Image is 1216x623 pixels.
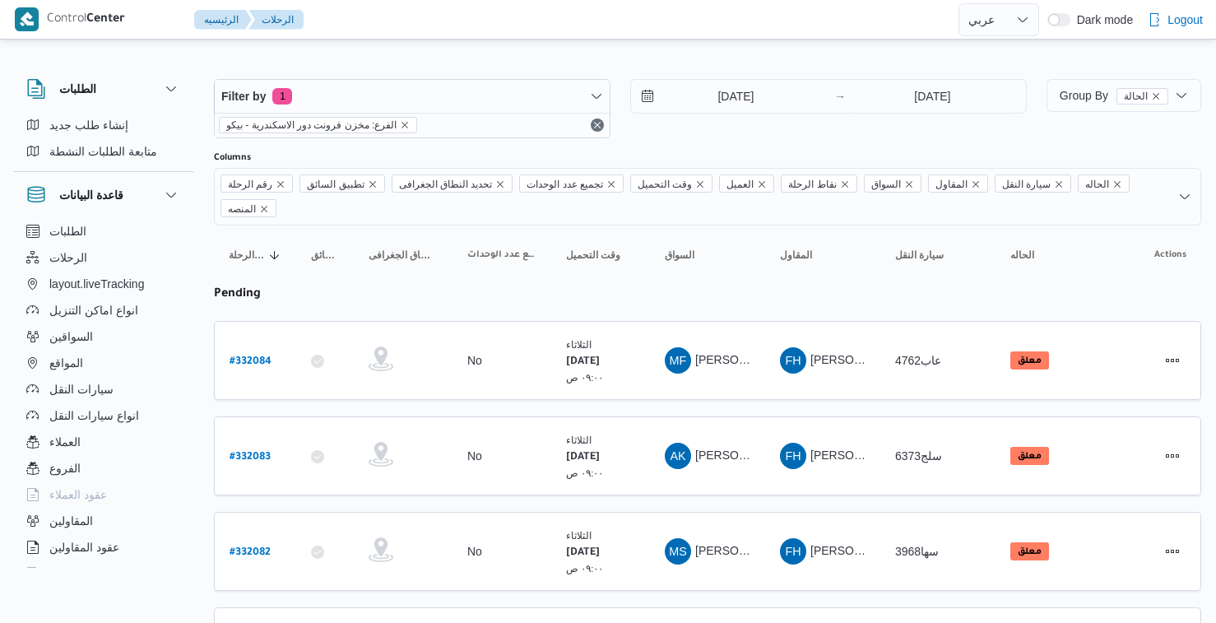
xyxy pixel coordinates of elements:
[785,347,801,374] span: FH
[695,353,790,366] span: [PERSON_NAME]
[780,538,806,565] div: Ftha Hassan Jlal Abo Alhassan Shrkah Trabo
[20,244,188,271] button: الرحلات
[1018,547,1042,557] b: معلق
[665,538,691,565] div: Muhammad Sadiq Abadalhada Alshafaa
[20,271,188,297] button: layout.liveTracking
[851,80,1014,113] input: Press the down key to open a popover containing a calendar.
[214,151,251,165] label: Columns
[566,563,604,574] small: ٠٩:٠٠ ص
[59,185,123,205] h3: قاعدة البيانات
[20,402,188,429] button: انواع سيارات النقل
[20,429,188,455] button: العملاء
[400,120,410,130] button: remove selected entity
[1070,13,1133,26] span: Dark mode
[230,547,271,559] b: # 332082
[781,174,856,193] span: نقاط الرحلة
[1078,174,1130,193] span: الحاله
[214,288,261,301] b: pending
[780,443,806,469] div: Ftha Hassan Jlal Abo Alhassan Shrkah Trabo
[895,354,941,367] span: عاب4762
[20,323,188,350] button: السواقين
[194,10,252,30] button: الرئيسيه
[49,300,138,320] span: انواع اماكن التنزيل
[566,530,592,541] small: الثلاثاء
[20,350,188,376] button: المواقع
[49,221,86,241] span: الطلبات
[230,452,271,463] b: # 332083
[49,485,107,504] span: عقود العملاء
[559,242,642,268] button: وقت التحميل
[587,115,607,135] button: Remove
[362,242,444,268] button: تحديد النطاق الجغرافى
[49,248,87,267] span: الرحلات
[895,545,939,558] span: سها3968
[1010,351,1049,370] span: معلق
[773,242,872,268] button: المقاول
[49,379,114,399] span: سيارات النقل
[670,443,685,469] span: AK
[220,174,293,193] span: رقم الرحلة
[219,117,417,133] span: الفرع: مخزن فرونت دور الاسكندرية - بيكو
[665,249,694,262] span: السواق
[13,112,194,171] div: الطلبات
[1010,542,1049,560] span: معلق
[780,347,806,374] div: Ftha Hassan Jlal Abo Alhassan Shrkah Trabo
[1159,443,1186,469] button: Actions
[392,174,513,193] span: تحديد النطاق الجغرافى
[20,455,188,481] button: الفروع
[665,347,691,374] div: Mustfi Fthai Abadalamajid Marsai Jab Allah
[59,79,96,99] h3: الطلبات
[719,174,774,193] span: العميل
[810,353,933,366] span: [PERSON_NAME]ه تربو
[49,115,128,135] span: إنشاء طلب جديد
[519,174,624,193] span: تجميع عدد الوحدات
[49,432,81,452] span: العملاء
[566,452,600,463] b: [DATE]
[49,353,83,373] span: المواقع
[1154,249,1186,262] span: Actions
[272,88,292,105] span: 1 active filters
[1047,79,1201,112] button: Group Byالحالةremove selected entity
[369,249,438,262] span: تحديد النطاق الجغرافى
[840,179,850,189] button: Remove نقاط الرحلة from selection in this group
[658,242,757,268] button: السواق
[665,443,691,469] div: Aiamun Khamais Rafaaa Muhammad
[527,175,603,193] span: تجميع عدد الوحدات
[467,449,482,463] div: No
[20,138,188,165] button: متابعة الطلبات النشطة
[895,449,942,463] span: سلج6373
[566,467,604,478] small: ٠٩:٠٠ ص
[229,249,265,262] span: رقم الرحلة; Sorted in descending order
[20,297,188,323] button: انواع اماكن التنزيل
[785,538,801,565] span: FH
[368,179,378,189] button: Remove تطبيق السائق from selection in this group
[889,242,987,268] button: سيارة النقل
[1112,179,1122,189] button: Remove الحاله from selection in this group
[810,544,933,557] span: [PERSON_NAME]ه تربو
[1018,452,1042,462] b: معلق
[1151,91,1161,101] button: remove selected entity
[49,142,157,161] span: متابعة الطلبات النشطة
[785,443,801,469] span: FH
[49,511,93,531] span: المقاولين
[304,242,346,268] button: تطبيق السائق
[935,175,968,193] span: المقاول
[695,179,705,189] button: Remove وقت التحميل from selection in this group
[259,204,269,214] button: Remove المنصه from selection in this group
[726,175,754,193] span: العميل
[26,79,181,99] button: الطلبات
[695,449,826,462] span: [PERSON_NAME][DATE]
[467,544,482,559] div: No
[631,80,818,113] input: Press the down key to open a popover containing a calendar.
[307,175,364,193] span: تطبيق السائق
[638,175,692,193] span: وقت التحميل
[566,547,600,559] b: [DATE]
[26,185,181,205] button: قاعدة البيانات
[311,249,339,262] span: تطبيق السائق
[1159,347,1186,374] button: Actions
[299,174,384,193] span: تطبيق السائق
[904,179,914,189] button: Remove السواق from selection in this group
[566,356,600,368] b: [DATE]
[215,80,610,113] button: Filter by1 active filters
[230,541,271,563] a: #332082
